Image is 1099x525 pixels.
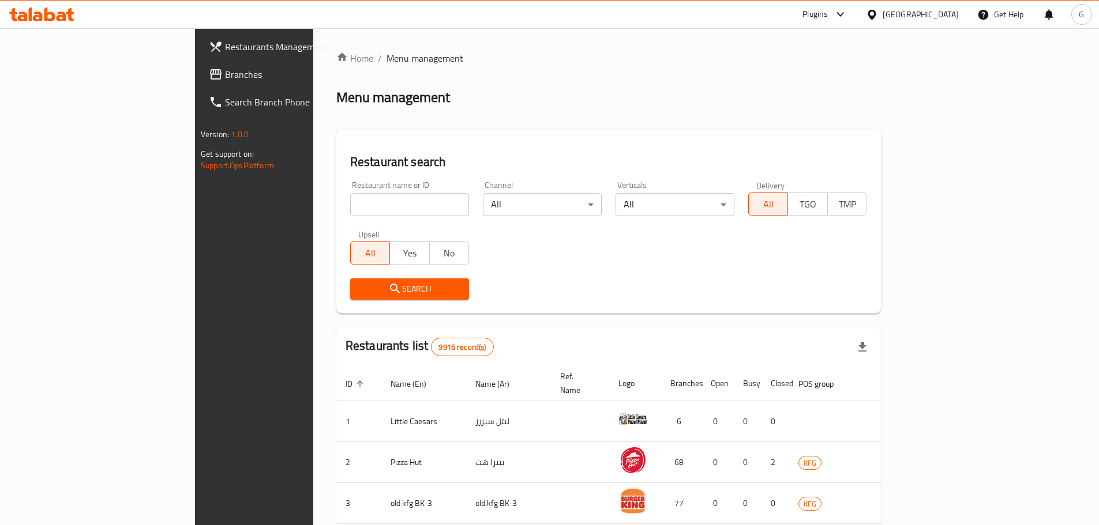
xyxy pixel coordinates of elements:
[618,405,647,433] img: Little Caesars
[483,193,602,216] div: All
[756,181,785,189] label: Delivery
[434,245,464,262] span: No
[346,337,494,356] h2: Restaurants list
[702,366,734,401] th: Open
[381,483,466,524] td: old kfg BK-3
[748,192,788,216] button: All
[661,483,702,524] td: 77
[702,401,734,442] td: 0
[350,153,867,171] h2: Restaurant search
[429,241,469,265] button: No
[225,67,369,81] span: Branches
[466,483,551,524] td: old kfg BK-3
[661,442,702,483] td: 68
[799,497,821,511] span: KFG
[391,377,441,391] span: Name (En)
[336,88,450,107] h2: Menu management
[762,442,789,483] td: 2
[734,442,762,483] td: 0
[355,245,385,262] span: All
[798,377,849,391] span: POS group
[883,8,959,21] div: [GEOGRAPHIC_DATA]
[753,196,783,213] span: All
[358,230,380,238] label: Upsell
[200,61,378,88] a: Branches
[201,158,274,173] a: Support.OpsPlatform
[832,196,862,213] span: TMP
[432,342,493,353] span: 9916 record(s)
[381,401,466,442] td: Little Caesars
[793,196,823,213] span: TGO
[827,192,867,216] button: TMP
[618,486,647,515] img: old kfg BK-3
[381,442,466,483] td: Pizza Hut
[609,366,661,401] th: Logo
[350,193,469,216] input: Search for restaurant name or ID..
[560,369,595,397] span: Ref. Name
[799,456,821,470] span: KFG
[661,401,702,442] td: 6
[734,366,762,401] th: Busy
[346,377,367,391] span: ID
[231,127,249,142] span: 1.0.0
[387,51,463,65] span: Menu management
[849,333,876,361] div: Export file
[702,442,734,483] td: 0
[200,88,378,116] a: Search Branch Phone
[1079,8,1084,21] span: G
[431,338,493,356] div: Total records count
[389,241,429,265] button: Yes
[201,127,229,142] span: Version:
[201,146,254,161] span: Get support on:
[762,401,789,442] td: 0
[734,401,762,442] td: 0
[618,445,647,474] img: Pizza Hut
[359,282,460,296] span: Search
[225,40,369,54] span: Restaurants Management
[336,51,881,65] nav: breadcrumb
[200,33,378,61] a: Restaurants Management
[661,366,702,401] th: Branches
[378,51,382,65] li: /
[350,278,469,300] button: Search
[225,95,369,109] span: Search Branch Phone
[734,483,762,524] td: 0
[466,401,551,442] td: ليتل سيزرز
[475,377,524,391] span: Name (Ar)
[802,7,828,21] div: Plugins
[466,442,551,483] td: بيتزا هت
[395,245,425,262] span: Yes
[616,193,734,216] div: All
[702,483,734,524] td: 0
[350,241,390,265] button: All
[787,192,827,216] button: TGO
[762,366,789,401] th: Closed
[762,483,789,524] td: 0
